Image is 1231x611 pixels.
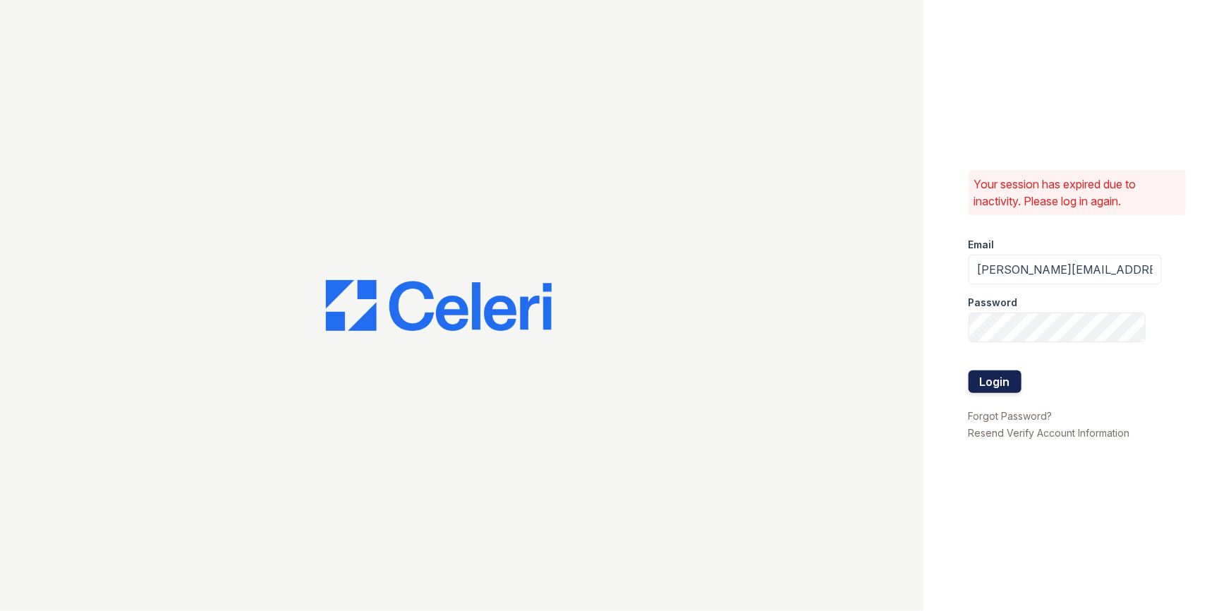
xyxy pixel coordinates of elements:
[969,370,1021,393] button: Login
[974,176,1180,210] p: Your session has expired due to inactivity. Please log in again.
[969,427,1130,439] a: Resend Verify Account Information
[969,296,1018,310] label: Password
[326,280,552,331] img: CE_Logo_Blue-a8612792a0a2168367f1c8372b55b34899dd931a85d93a1a3d3e32e68fde9ad4.png
[969,238,995,252] label: Email
[969,410,1053,422] a: Forgot Password?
